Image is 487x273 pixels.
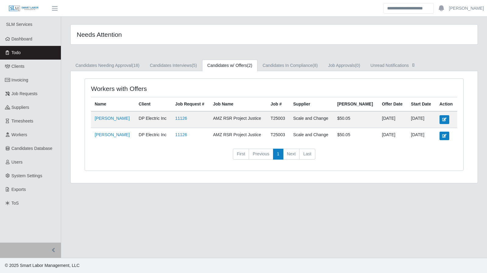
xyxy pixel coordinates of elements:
span: (8) [313,63,318,68]
th: Job Request # [172,97,209,112]
a: [PERSON_NAME] [95,132,130,137]
a: Unread Notifications [365,60,422,71]
td: $50.05 [334,111,378,128]
th: Client [135,97,172,112]
span: Todo [12,50,21,55]
td: T25003 [267,111,289,128]
td: AMZ RSR Project Justice [209,111,267,128]
a: 11126 [175,116,187,121]
a: [PERSON_NAME] [449,5,484,12]
td: DP Electric Inc [135,128,172,144]
span: [] [410,62,416,67]
a: Candidates Needing Approval [70,60,145,71]
td: [DATE] [407,128,436,144]
a: 11126 [175,132,187,137]
td: $50.05 [334,128,378,144]
span: Users [12,160,23,164]
nav: pagination [91,149,457,164]
span: (0) [355,63,360,68]
td: AMZ RSR Project Justice [209,128,267,144]
a: [PERSON_NAME] [95,116,130,121]
span: (18) [132,63,139,68]
a: Candidates In Compliance [258,60,323,71]
th: Name [91,97,135,112]
td: [DATE] [407,111,436,128]
span: Suppliers [12,105,29,110]
span: Timesheets [12,119,33,123]
th: Job # [267,97,289,112]
h4: Needs Attention [77,31,236,38]
span: ToS [12,201,19,206]
h4: Workers with Offers [91,85,238,92]
span: Dashboard [12,36,33,41]
span: (2) [247,63,252,68]
th: Offer Date [378,97,407,112]
th: [PERSON_NAME] [334,97,378,112]
span: Workers [12,132,27,137]
input: Search [383,3,434,14]
a: Candidates w/ Offers [202,60,258,71]
th: Job Name [209,97,267,112]
a: 1 [273,149,283,160]
span: Candidates Database [12,146,53,151]
td: T25003 [267,128,289,144]
span: Exports [12,187,26,192]
a: Candidates Interviews [145,60,202,71]
th: Action [436,97,457,112]
img: SLM Logo [9,5,39,12]
span: SLM Services [6,22,32,27]
td: [DATE] [378,128,407,144]
span: System Settings [12,173,42,178]
th: Supplier [289,97,334,112]
td: [DATE] [378,111,407,128]
td: DP Electric Inc [135,111,172,128]
td: Scale and Change [289,111,334,128]
td: Scale and Change [289,128,334,144]
span: Invoicing [12,78,28,82]
a: Job Approvals [323,60,365,71]
span: Job Requests [12,91,38,96]
span: Clients [12,64,25,69]
th: Start Date [407,97,436,112]
span: (5) [192,63,197,68]
span: © 2025 Smart Labor Management, LLC [5,263,79,268]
